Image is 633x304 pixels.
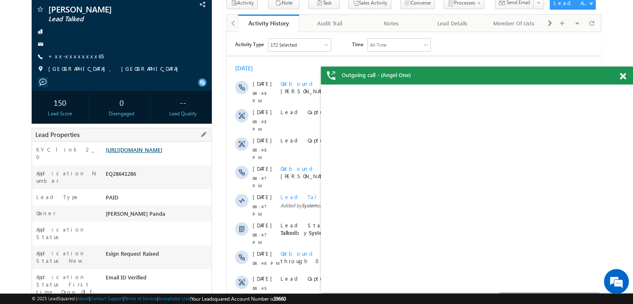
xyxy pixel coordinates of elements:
em: Start Chat [113,239,151,250]
label: Lead Type [36,193,79,201]
div: Sales Activity,Email Bounced,Email Link Clicked,Email Marked Spam,Email Opened & 167 more.. [42,7,104,19]
span: Failed to place a call from [PERSON_NAME] Panda through 07949106827 (Angel+One). [54,133,298,147]
span: 06:45 PM [26,281,51,296]
span: Outbound Call [54,218,126,225]
span: Added by on [54,170,328,177]
textarea: Type your message and hit 'Enter' [11,77,152,232]
span: 39660 [273,296,286,302]
span: Lead Talked [48,15,160,23]
div: . [54,243,328,250]
div: Esign Request Raised [104,249,211,261]
span: Failed to place a call from [PERSON_NAME] Panda through 07949106827 (Angel+One). [54,48,298,62]
span: [DATE] [26,189,45,197]
span: details [117,105,155,112]
div: . [54,271,328,279]
label: Application Number [36,169,97,184]
span: 06:48 PM [26,57,51,72]
div: Audit Trail [306,18,353,28]
div: -- [157,95,209,110]
span: Outbound Call [54,48,126,55]
span: 06:46 PM [26,227,51,235]
span: Lead Properties [35,130,79,139]
span: System [75,170,90,177]
img: d_60004797649_company_0_60004797649 [14,44,35,55]
span: [DATE] [26,48,45,55]
label: Application Status New [36,249,97,264]
span: [DATE] [26,133,45,140]
span: 06:47 PM [26,171,51,186]
label: KYC link 2_0 [36,146,97,161]
a: Member Of Lists [484,15,545,32]
a: Audit Trail [299,15,360,32]
span: © 2025 LeadSquared | | | | | [32,295,286,303]
span: Was called by [PERSON_NAME] Panda through 07949106827 (Angel+One). Duration:8 seconds. [54,218,305,232]
div: Lead Quality [157,110,209,117]
div: Lead Details [429,18,476,28]
div: Disengaged [95,110,148,117]
span: Your Leadsquared Account Number is [191,296,286,302]
a: [URL][DOMAIN_NAME] [106,146,162,153]
label: Application Status First time Drop Off [36,273,97,296]
span: 06:47 PM [26,142,51,157]
div: Minimize live chat window [137,4,156,24]
span: [DATE] [26,243,45,250]
a: Lead Details [422,15,483,32]
span: System [82,197,100,204]
div: Chat with us now [43,44,140,55]
span: [DATE] 06:47 PM [96,170,132,177]
label: Application Status [36,226,97,241]
span: 06:45 PM [26,252,51,267]
span: Outgoing call - (Angel One) [342,71,411,79]
div: 0 [95,95,148,110]
div: Email ID Verified [104,273,211,285]
a: Activity History [238,15,299,32]
span: 06:48 PM [26,86,51,101]
span: [PERSON_NAME] [48,5,160,13]
div: [DATE] [8,32,35,40]
span: Lead Capture: [54,105,110,112]
span: Automation [129,197,169,204]
div: . [54,76,328,84]
span: [DATE] [26,218,45,225]
span: Time [125,6,137,19]
div: Activity History [244,19,293,27]
span: [GEOGRAPHIC_DATA], [GEOGRAPHIC_DATA] [48,65,182,73]
div: 150 [34,95,86,110]
span: +50 [350,222,362,232]
span: [DATE] [26,271,45,279]
span: [PERSON_NAME] Panda [106,210,165,217]
div: . [54,105,328,112]
span: [DATE] [26,76,45,84]
div: Lead Score [34,110,86,117]
span: 06:48 PM [26,114,51,129]
div: 172 Selected [44,9,70,17]
span: Lead Capture: [54,243,110,250]
span: Activity Type [8,6,37,19]
div: PAID [104,193,211,205]
span: details [117,271,155,278]
div: All Time [143,9,160,17]
span: Lead Stage changed from to by through [54,189,235,204]
span: +50 [350,137,362,147]
a: Acceptable Use [158,296,190,301]
label: Owner [36,209,56,217]
span: Lead Generated [175,189,214,197]
span: 06:47 PM [26,199,51,214]
span: [DATE] [26,105,45,112]
div: Member Of Lists [490,18,537,28]
div: EQ28641286 [104,169,211,181]
span: Lead Talked Activity [54,161,155,168]
span: details [117,243,155,250]
span: Lead Capture: [54,76,110,83]
span: +50 [350,52,362,62]
a: Contact Support [90,296,123,301]
span: Lead Talked [54,189,235,204]
a: About [77,296,89,301]
span: details [117,76,155,83]
span: Lead Capture: [54,271,110,278]
div: Notes [367,18,415,28]
span: [DATE] [26,161,45,169]
span: Outbound Call [54,133,126,140]
a: +xx-xxxxxxxx65 [48,52,104,60]
a: Terms of Service [124,296,157,301]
